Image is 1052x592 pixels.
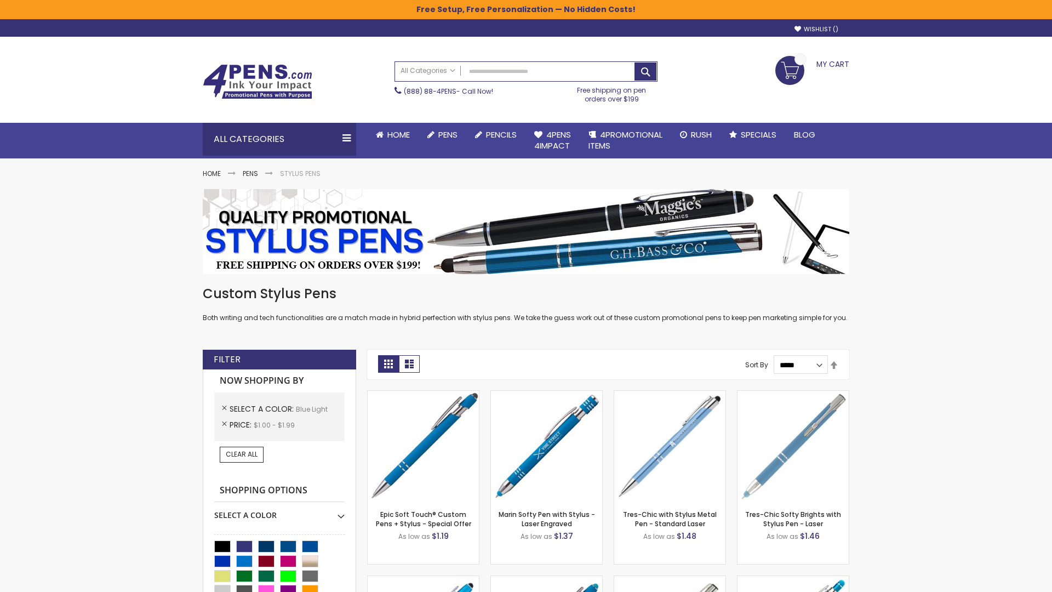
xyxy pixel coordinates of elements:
img: 4Pens Custom Pens and Promotional Products [203,64,312,99]
a: Pens [419,123,466,147]
span: As low as [521,532,552,541]
a: Tres-Chic with Stylus Metal Pen - Standard Laser [623,510,717,528]
a: 4P-MS8B-Blue - Light [368,390,479,400]
a: Tres-Chic Touch Pen - Standard Laser-Blue - Light [614,576,725,585]
div: Free shipping on pen orders over $199 [566,82,658,104]
a: Tres-Chic Softy Brights with Stylus Pen - Laser-Blue - Light [737,390,849,400]
a: Tres-Chic with Stylus Metal Pen - Standard Laser-Blue - Light [614,390,725,400]
span: Price [230,419,254,430]
img: 4P-MS8B-Blue - Light [368,391,479,502]
span: $1.19 [432,531,449,542]
span: $1.37 [554,531,573,542]
span: Blue Light [296,405,328,414]
a: Home [367,123,419,147]
strong: Shopping Options [214,479,345,503]
span: 4PROMOTIONAL ITEMS [588,129,662,151]
div: Select A Color [214,502,345,521]
span: All Categories [401,66,455,75]
span: Pens [438,129,458,140]
span: $1.46 [800,531,820,542]
a: Tres-Chic Softy Brights with Stylus Pen - Laser [745,510,841,528]
h1: Custom Stylus Pens [203,285,849,303]
label: Sort By [745,360,768,369]
a: Wishlist [794,25,838,33]
a: Ellipse Softy Brights with Stylus Pen - Laser-Blue - Light [491,576,602,585]
a: Rush [671,123,721,147]
span: $1.00 - $1.99 [254,420,295,430]
a: All Categories [395,62,461,80]
span: 4Pens 4impact [534,129,571,151]
strong: Filter [214,354,241,366]
strong: Now Shopping by [214,369,345,392]
a: Marin Softy Pen with Stylus - Laser Engraved [499,510,595,528]
span: Select A Color [230,403,296,414]
span: Home [387,129,410,140]
a: Pencils [466,123,525,147]
span: Blog [794,129,815,140]
a: 4PROMOTIONALITEMS [580,123,671,158]
span: Pencils [486,129,517,140]
img: Tres-Chic Softy Brights with Stylus Pen - Laser-Blue - Light [737,391,849,502]
a: Epic Soft Touch® Custom Pens + Stylus - Special Offer [376,510,471,528]
a: Blog [785,123,824,147]
span: - Call Now! [404,87,493,96]
a: Clear All [220,447,264,462]
a: Home [203,169,221,178]
a: Specials [721,123,785,147]
a: 4Pens4impact [525,123,580,158]
a: (888) 88-4PENS [404,87,456,96]
a: Phoenix Softy Brights with Stylus Pen - Laser-Blue - Light [737,576,849,585]
span: $1.48 [677,531,696,542]
img: Marin Softy Pen with Stylus - Laser Engraved-Blue - Light [491,391,602,502]
img: Stylus Pens [203,189,849,274]
strong: Stylus Pens [280,169,321,178]
span: Rush [691,129,712,140]
span: As low as [767,532,798,541]
a: Marin Softy Pen with Stylus - Laser Engraved-Blue - Light [491,390,602,400]
span: Clear All [226,449,258,459]
div: Both writing and tech functionalities are a match made in hybrid perfection with stylus pens. We ... [203,285,849,323]
div: All Categories [203,123,356,156]
a: Pens [243,169,258,178]
strong: Grid [378,355,399,373]
img: Tres-Chic with Stylus Metal Pen - Standard Laser-Blue - Light [614,391,725,502]
span: As low as [643,532,675,541]
span: As low as [398,532,430,541]
span: Specials [741,129,776,140]
a: Ellipse Stylus Pen - Standard Laser-Blue - Light [368,576,479,585]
